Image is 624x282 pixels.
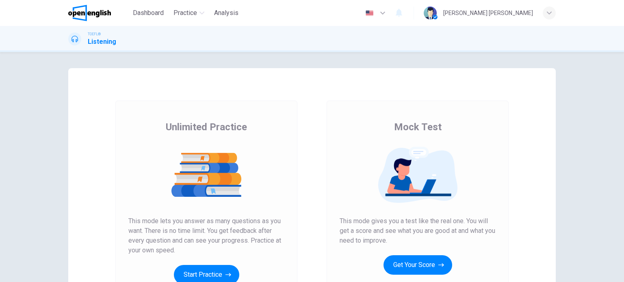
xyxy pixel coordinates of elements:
img: en [364,10,375,16]
span: Practice [173,8,197,18]
span: Mock Test [394,121,442,133]
img: OpenEnglish logo [68,5,111,21]
span: This mode gives you a test like the real one. You will get a score and see what you are good at a... [340,216,496,245]
span: TOEFL® [88,31,101,37]
button: Get Your Score [383,255,452,275]
button: Analysis [211,6,242,20]
button: Practice [170,6,208,20]
a: OpenEnglish logo [68,5,130,21]
span: Unlimited Practice [166,121,247,133]
span: Analysis [214,8,238,18]
div: [PERSON_NAME] [PERSON_NAME] [443,8,533,18]
h1: Listening [88,37,116,47]
img: Profile picture [424,6,437,19]
span: This mode lets you answer as many questions as you want. There is no time limit. You get feedback... [128,216,284,255]
span: Dashboard [133,8,164,18]
button: Dashboard [130,6,167,20]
